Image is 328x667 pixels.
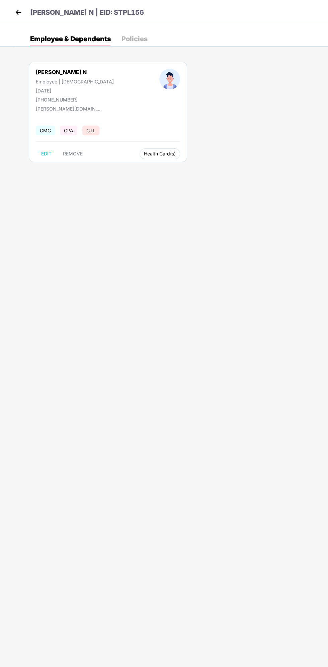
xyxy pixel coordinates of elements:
[36,79,114,84] div: Employee | [DEMOGRAPHIC_DATA]
[159,69,180,89] img: profileImage
[30,7,144,18] p: [PERSON_NAME] N | EID: STPL156
[36,148,57,159] button: EDIT
[144,152,176,155] span: Health Card(s)
[58,148,88,159] button: REMOVE
[36,69,114,75] div: [PERSON_NAME] N
[63,151,83,156] span: REMOVE
[13,7,23,17] img: back
[60,126,77,135] span: GPA
[41,151,52,156] span: EDIT
[140,148,180,159] button: Health Card(s)
[30,36,111,42] div: Employee & Dependents
[36,126,55,135] span: GMC
[121,36,148,42] div: Policies
[82,126,99,135] span: GTL
[36,106,103,112] div: [PERSON_NAME][DOMAIN_NAME][EMAIL_ADDRESS][DOMAIN_NAME]
[36,88,114,93] div: [DATE]
[36,97,114,103] div: [PHONE_NUMBER]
